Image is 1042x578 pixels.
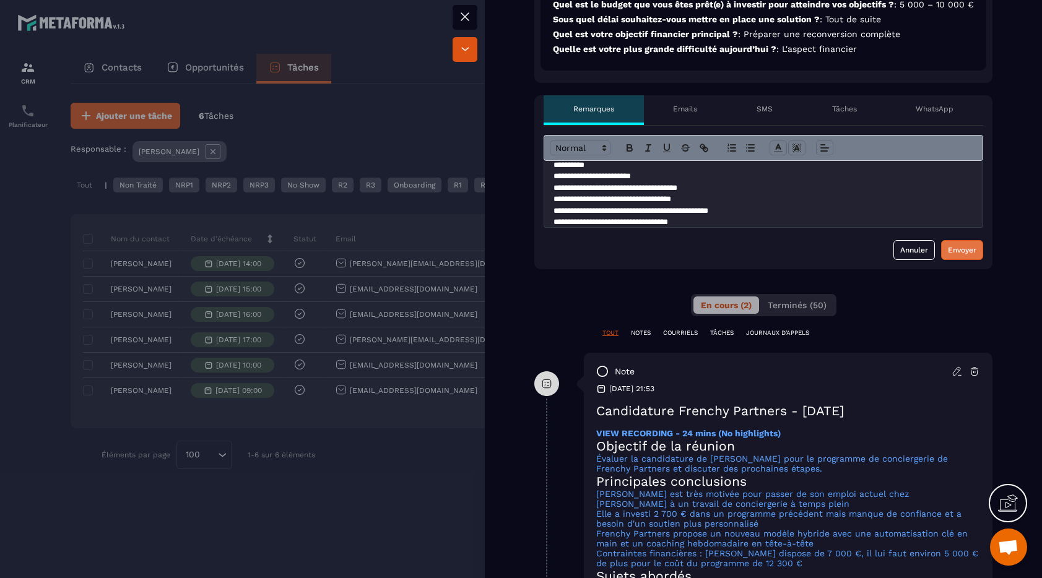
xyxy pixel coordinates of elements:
p: COURRIELS [663,329,698,337]
h1: Candidature Frenchy Partners - [DATE] [596,403,980,418]
p: NOTES [631,329,651,337]
p: Remarques [573,104,614,114]
h2: Objectif de la réunion [596,438,980,454]
a: Évaluer la candidature de [PERSON_NAME] pour le programme de conciergerie de Frenchy Partners et ... [596,454,948,473]
span: En cours (2) [701,300,752,310]
button: En cours (2) [693,296,759,314]
span: : L'aspect financier [776,44,857,54]
button: Envoyer [941,240,983,260]
h2: Principales conclusions [596,473,980,489]
button: Annuler [893,240,935,260]
button: Terminés (50) [760,296,834,314]
span: Terminés (50) [768,300,827,310]
p: SMS [757,104,773,114]
div: Ouvrir le chat [990,528,1027,566]
a: VIEW RECORDING - 24 mins (No highlights) [596,428,781,438]
p: note [615,366,635,377]
p: Sous quel délai souhaitez-vous mettre en place une solution ? [553,14,974,25]
a: Contraintes financières : [PERSON_NAME] dispose de 7 000 €, il lui faut environ 5 000 € de plus p... [596,548,978,568]
a: Elle a investi 2 700 € dans un programme précédent mais manque de confiance et a besoin d'un sout... [596,509,962,528]
p: Emails [673,104,697,114]
a: Frenchy Partners propose un nouveau modèle hybride avec une automatisation clé en main et un coac... [596,528,968,548]
p: TOUT [602,329,619,337]
span: : Tout de suite [820,14,881,24]
p: JOURNAUX D'APPELS [746,329,809,337]
span: : Préparer une reconversion complète [738,29,900,39]
p: [DATE] 21:53 [609,384,654,394]
p: Quelle est votre plus grande difficulté aujourd’hui ? [553,43,974,55]
p: TÂCHES [710,329,734,337]
div: Envoyer [948,244,976,256]
a: [PERSON_NAME] est très motivée pour passer de son emploi actuel chez [PERSON_NAME] à un travail d... [596,489,909,509]
p: Tâches [832,104,857,114]
p: Quel est votre objectif financier principal ? [553,28,974,40]
p: WhatsApp [916,104,953,114]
